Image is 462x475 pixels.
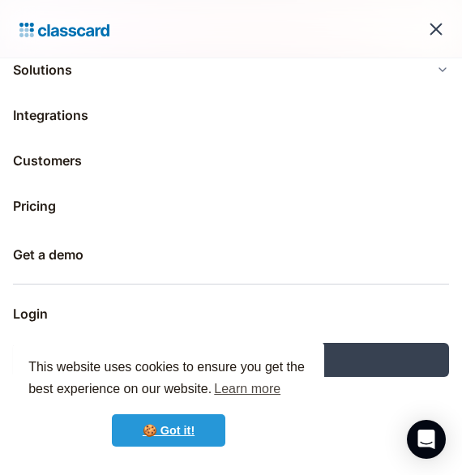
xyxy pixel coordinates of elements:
[13,235,449,274] a: Get a demo
[13,342,324,462] div: cookieconsent
[28,357,309,401] span: This website uses cookies to ensure you get the best experience on our website.
[417,10,449,49] div: menu
[13,60,72,79] div: Solutions
[112,414,225,447] a: dismiss cookie message
[13,186,449,225] a: Pricing
[13,18,109,41] a: home
[212,377,283,401] a: learn more about cookies
[13,50,449,89] div: Solutions
[407,420,446,459] div: Open Intercom Messenger
[13,141,449,180] a: Customers
[13,96,449,135] a: Integrations
[13,294,449,333] a: Login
